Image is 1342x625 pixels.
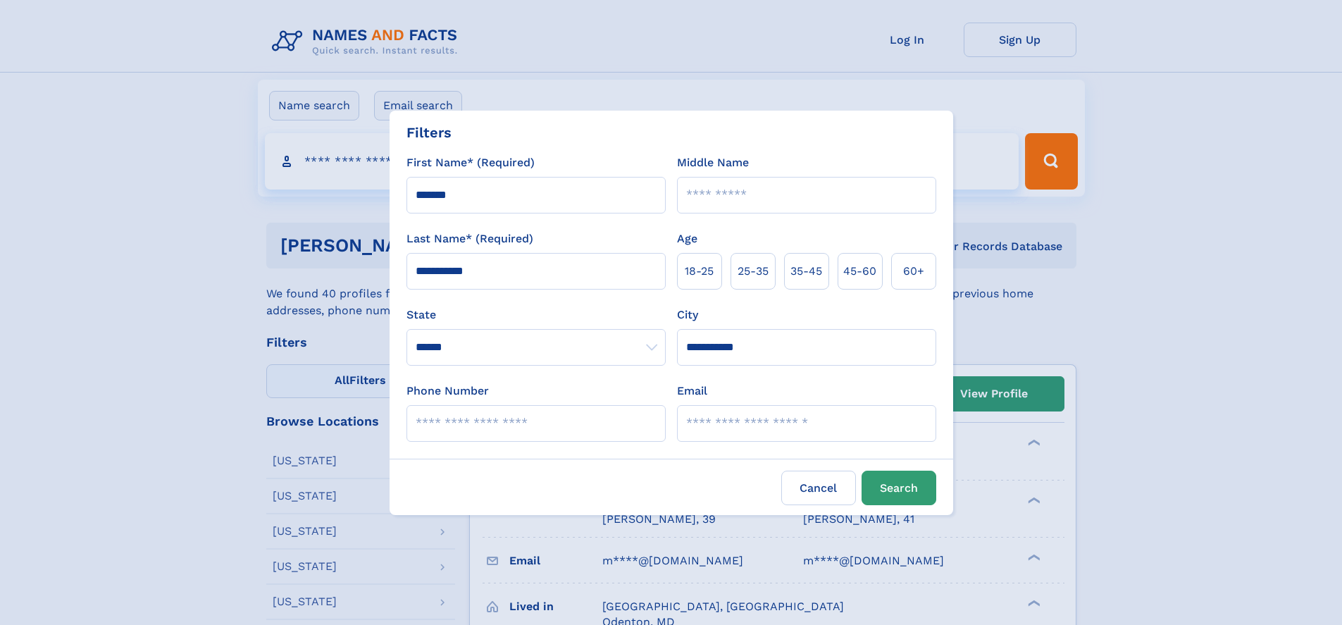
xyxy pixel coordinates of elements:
label: Middle Name [677,154,749,171]
span: 25‑35 [738,263,769,280]
label: Email [677,383,707,400]
div: Filters [406,122,452,143]
span: 35‑45 [790,263,822,280]
label: City [677,307,698,323]
label: Last Name* (Required) [406,230,533,247]
span: 18‑25 [685,263,714,280]
label: First Name* (Required) [406,154,535,171]
span: 45‑60 [843,263,876,280]
label: Age [677,230,697,247]
label: Phone Number [406,383,489,400]
button: Search [862,471,936,505]
span: 60+ [903,263,924,280]
label: Cancel [781,471,856,505]
label: State [406,307,666,323]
